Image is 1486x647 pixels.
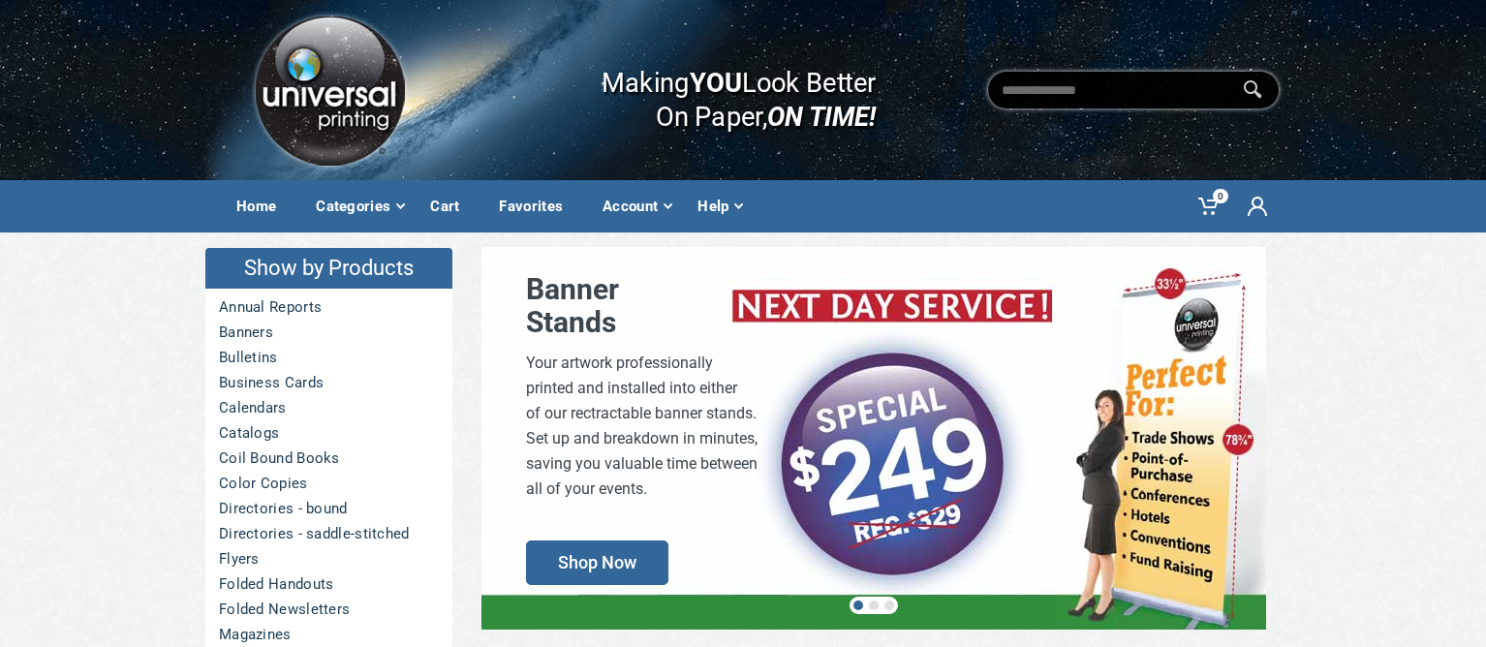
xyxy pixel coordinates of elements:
div: Help [684,186,755,227]
a: Home [223,180,302,232]
a: 0 [1185,180,1234,232]
a: Favorites [485,180,589,232]
h4: Show by Products [205,248,452,289]
div: Account [589,186,684,227]
div: Categories [302,186,417,227]
div: Home [223,186,302,227]
a: Annual Reports [205,294,452,320]
b: YOU [689,66,741,99]
div: Making Look Better On Paper, [563,46,876,134]
a: Color Copies [205,471,452,496]
a: Calendars [205,395,452,420]
a: Banners [205,320,452,345]
a: Folded Newsletters [205,597,452,622]
span: 0 [1213,189,1228,203]
a: Directories - bound [205,496,452,521]
div: Banner Stands [526,273,758,339]
div: Favorites [485,186,589,227]
a: Cart [417,180,485,232]
a: Bulletins [205,345,452,370]
a: Catalogs [205,420,452,446]
a: Magazines [205,622,452,647]
img: Logo.png [248,9,411,172]
a: Flyers [205,546,452,571]
a: Business Cards [205,370,452,395]
div: Your artwork professionally printed and installed into either of our rectractable banner stands. ... [526,351,758,502]
div: Cart [417,186,485,227]
a: BannerStands Your artwork professionallyprinted and installed into eitherof our rectractable bann... [481,247,1266,630]
a: Folded Handouts [205,571,452,597]
a: Directories - saddle-stitched [205,521,452,546]
a: Coil Bound Books [205,446,452,471]
span: Shop Now [526,540,668,585]
i: ON TIME! [767,100,876,133]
